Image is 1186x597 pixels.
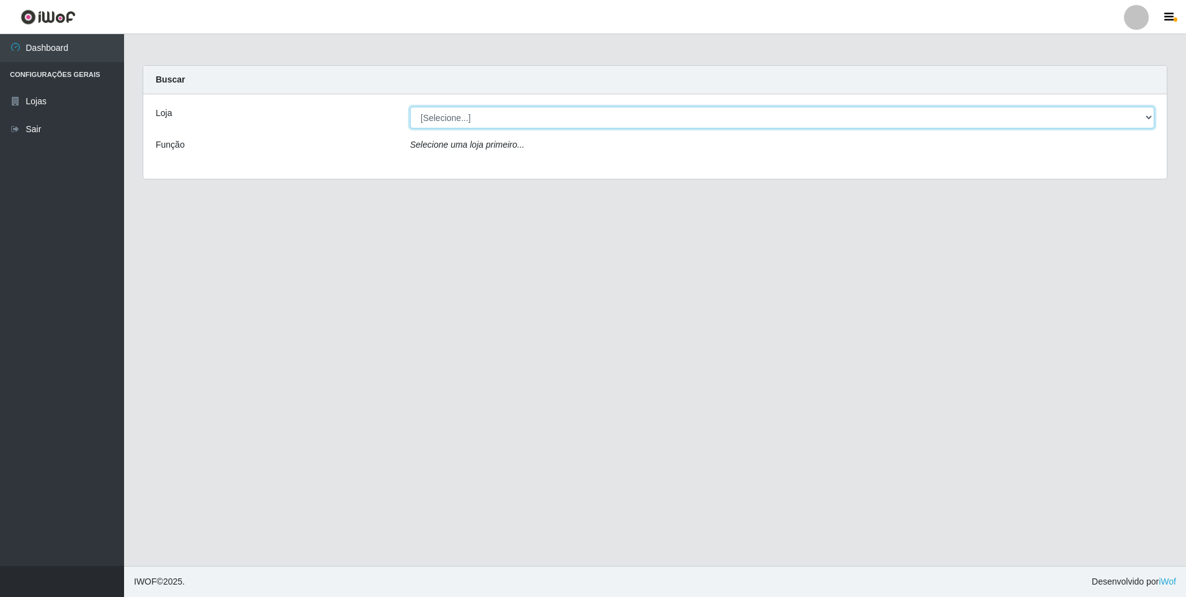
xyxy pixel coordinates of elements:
img: CoreUI Logo [20,9,76,25]
span: IWOF [134,577,157,586]
span: Desenvolvido por [1092,575,1176,588]
span: © 2025 . [134,575,185,588]
a: iWof [1159,577,1176,586]
label: Função [156,138,185,151]
strong: Buscar [156,74,185,84]
label: Loja [156,107,172,120]
i: Selecione uma loja primeiro... [410,140,524,150]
